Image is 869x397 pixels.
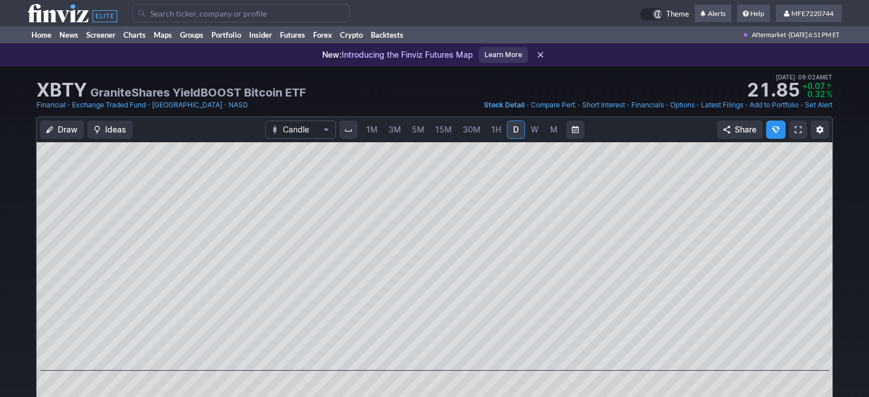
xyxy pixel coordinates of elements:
[640,8,689,21] a: Theme
[265,121,336,139] button: Chart Type
[412,125,425,134] span: 5M
[735,124,756,135] span: Share
[367,26,407,43] a: Backtests
[133,4,350,22] input: Search
[513,125,519,134] span: D
[309,26,336,43] a: Forex
[207,26,245,43] a: Portfolio
[322,49,473,61] p: Introducing the Finviz Futures Map
[90,85,306,101] h2: GraniteShares YieldBOOST Bitcoin ETF
[58,124,78,135] span: Draw
[737,5,770,23] a: Help
[701,99,743,111] a: Latest Filings
[582,99,625,111] a: Short Interest
[811,121,829,139] button: Chart Settings
[486,121,506,139] a: 1H
[245,26,276,43] a: Insider
[752,26,789,43] span: Aftermarket ·
[150,26,176,43] a: Maps
[807,89,825,99] span: 0.32
[407,121,430,139] a: 5M
[119,26,150,43] a: Charts
[695,5,731,23] a: Alerts
[491,125,501,134] span: 1H
[717,121,763,139] button: Share
[484,101,524,109] span: Stock Detail
[791,9,834,18] span: MFE7220744
[631,99,664,111] a: Financials
[544,121,563,139] a: M
[626,99,630,111] span: •
[789,26,839,43] span: [DATE] 6:51 PM ET
[152,99,222,111] a: [GEOGRAPHIC_DATA]
[82,26,119,43] a: Screener
[37,99,66,111] a: Financial
[805,99,832,111] a: Set Alert
[336,26,367,43] a: Crypto
[87,121,133,139] button: Ideas
[789,121,807,139] a: Fullscreen
[229,99,248,111] a: NASD
[666,8,689,21] span: Theme
[430,121,457,139] a: 15M
[276,26,309,43] a: Futures
[435,125,452,134] span: 15M
[750,99,799,111] a: Add to Portfolio
[670,99,695,111] a: Options
[776,72,832,82] span: [DATE] 09:02AM ET
[531,101,576,109] span: Compare Perf.
[665,99,669,111] span: •
[776,5,842,23] a: MFE7220744
[577,99,581,111] span: •
[463,125,480,134] span: 30M
[283,124,318,135] span: Candle
[696,99,700,111] span: •
[701,101,743,109] span: Latest Filings
[744,99,748,111] span: •
[223,99,227,111] span: •
[322,50,342,59] span: New:
[800,99,804,111] span: •
[526,99,530,111] span: •
[361,121,383,139] a: 1M
[105,124,126,135] span: Ideas
[507,121,525,139] a: D
[566,121,584,139] button: Range
[795,72,798,82] span: •
[531,99,576,111] a: Compare Perf.
[802,81,825,91] span: +0.07
[526,121,544,139] a: W
[826,89,832,99] span: %
[366,125,378,134] span: 1M
[484,99,524,111] a: Stock Detail
[458,121,486,139] a: 30M
[747,81,800,99] strong: 21.85
[67,99,71,111] span: •
[37,81,87,99] h1: XBTY
[55,26,82,43] a: News
[550,125,558,134] span: M
[383,121,406,139] a: 3M
[72,99,146,111] a: Exchange Traded Fund
[40,121,84,139] button: Draw
[531,125,539,134] span: W
[479,47,528,63] a: Learn More
[176,26,207,43] a: Groups
[339,121,358,139] button: Interval
[147,99,151,111] span: •
[389,125,401,134] span: 3M
[766,121,786,139] button: Explore new features
[27,26,55,43] a: Home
